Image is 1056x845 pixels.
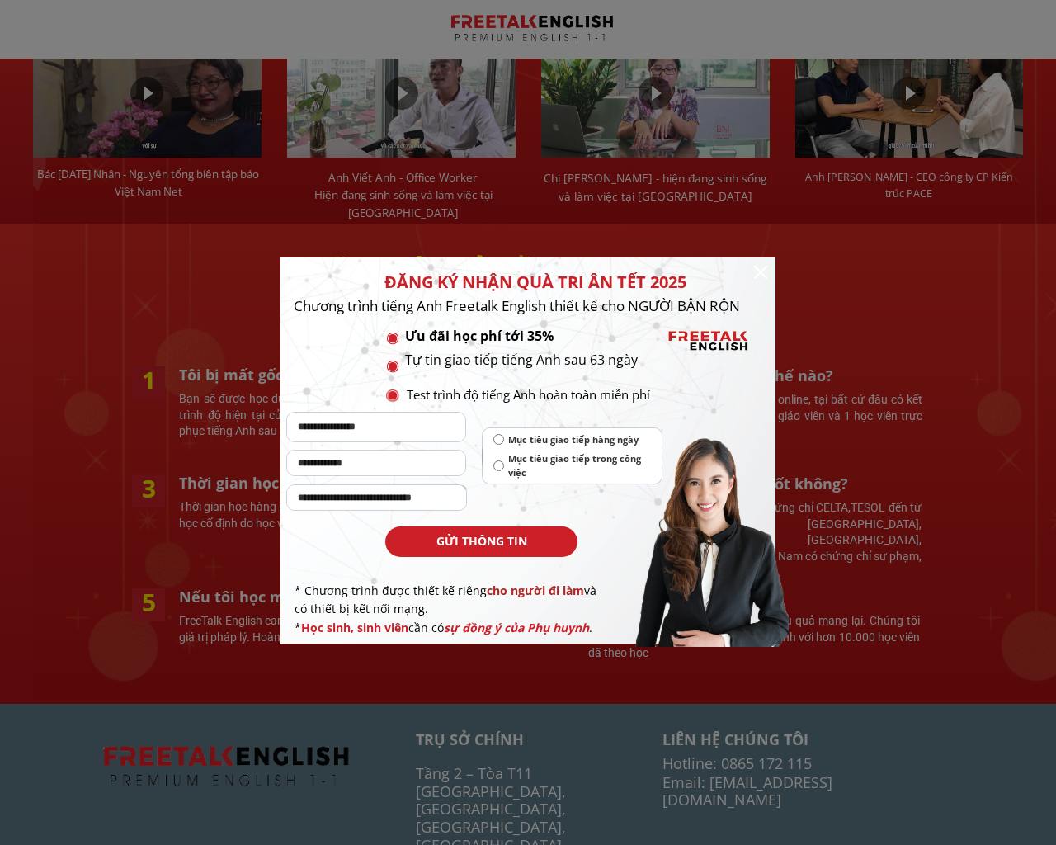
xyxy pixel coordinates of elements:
h2: Tự tin giao tiếp tiếng Anh sau 63 ngày [405,352,652,368]
span: sự đồng ý của Phụ huynh [444,620,589,635]
span: Học sinh, sinh viên [301,620,408,635]
h2: Chương trình tiếng Anh Freetalk English thiết kế cho NGƯỜI BẬN RỘN [294,298,765,314]
h2: Ưu đãi học phí tới 35% [405,328,774,344]
span: Mục tiêu giao tiếp trong công việc [508,451,651,480]
span: cho người đi làm [487,583,584,598]
p: GỬI THÔNG TIN [385,526,577,557]
span: Mục tiêu giao tiếp hàng ngày [508,432,651,447]
h2: Test trình độ tiếng Anh hoàn toàn miễn phí [407,387,711,402]
h2: ĐĂNG KÝ NHẬN QUÀ TRI ÂN TẾT 2025 [384,272,706,292]
div: * Chương trình được thiết kế riêng và có thiết bị kết nối mạng. * cần có . [295,582,609,637]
